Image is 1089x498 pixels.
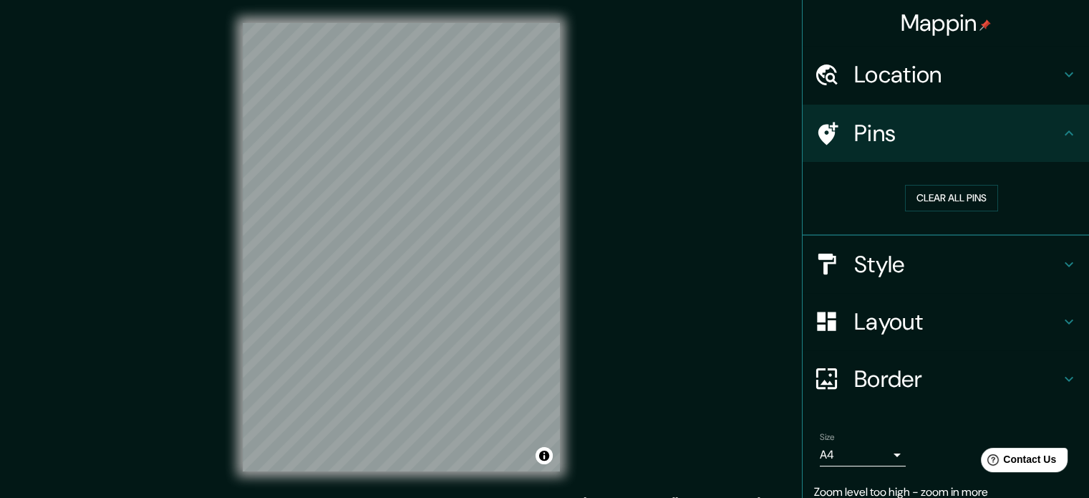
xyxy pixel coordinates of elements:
[854,250,1060,279] h4: Style
[803,293,1089,350] div: Layout
[854,60,1060,89] h4: Location
[820,444,906,466] div: A4
[820,431,835,443] label: Size
[905,185,998,211] button: Clear all pins
[803,105,1089,162] div: Pins
[962,442,1073,482] iframe: Help widget launcher
[854,365,1060,393] h4: Border
[901,9,992,37] h4: Mappin
[536,447,553,464] button: Toggle attribution
[979,19,991,31] img: pin-icon.png
[803,350,1089,408] div: Border
[803,236,1089,293] div: Style
[854,307,1060,336] h4: Layout
[854,119,1060,148] h4: Pins
[803,46,1089,103] div: Location
[243,23,560,471] canvas: Map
